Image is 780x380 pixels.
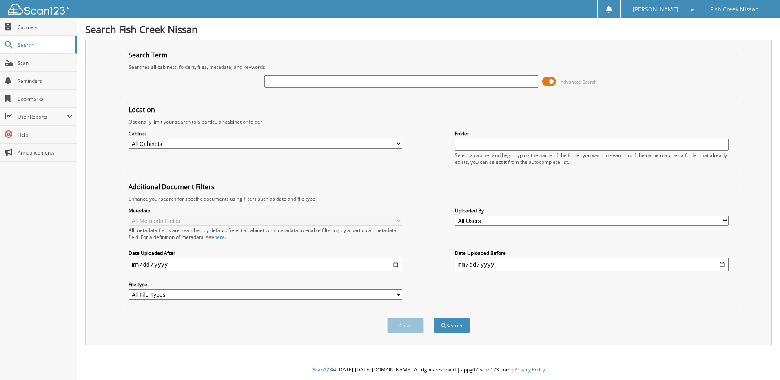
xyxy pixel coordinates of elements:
legend: Search Term [124,51,172,60]
label: Metadata [129,207,402,214]
button: Search [434,318,470,333]
div: © [DATE]-[DATE] [DOMAIN_NAME]. All rights reserved | appg02-scan123-com | [77,360,780,380]
span: Scan [18,60,73,66]
div: All metadata fields are searched by default. Select a cabinet with metadata to enable filtering b... [129,227,402,241]
input: end [455,258,729,271]
span: Scan123 [312,366,332,373]
label: Folder [455,130,729,137]
button: Clear [387,318,424,333]
a: Privacy Policy [514,366,545,373]
span: Help [18,131,73,138]
span: Announcements [18,149,73,156]
input: start [129,258,402,271]
span: Fish Creek Nissan [710,7,759,12]
iframe: Chat Widget [739,341,780,380]
div: Enhance your search for specific documents using filters such as date and file type. [124,195,733,202]
label: Cabinet [129,130,402,137]
img: scan123-logo-white.svg [8,4,69,15]
div: Optionally limit your search to a particular cabinet or folder [124,118,733,125]
span: User Reports [18,113,67,120]
label: File type [129,281,402,288]
legend: Location [124,105,159,114]
div: Searches all cabinets, folders, files, metadata, and keywords [124,64,733,71]
span: Cabinets [18,24,73,31]
label: Date Uploaded Before [455,250,729,256]
a: here [214,234,225,241]
span: Advanced Search [561,79,597,85]
label: Date Uploaded After [129,250,402,256]
span: [PERSON_NAME] [633,7,678,12]
span: Bookmarks [18,95,73,102]
label: Uploaded By [455,207,729,214]
span: Reminders [18,77,73,84]
legend: Additional Document Filters [124,182,219,191]
span: Search [18,42,71,49]
div: Select a cabinet and begin typing the name of the folder you want to search in. If the name match... [455,152,729,166]
h1: Search Fish Creek Nissan [85,22,772,36]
